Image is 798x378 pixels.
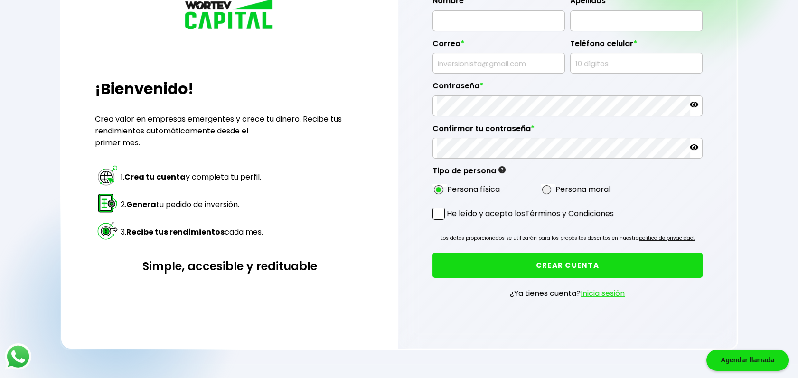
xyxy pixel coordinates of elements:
img: logos_whatsapp-icon.242b2217.svg [5,343,31,370]
td: 2. tu pedido de inversión. [120,191,263,218]
a: política de privacidad. [639,235,695,242]
input: inversionista@gmail.com [437,53,561,73]
img: paso 3 [96,219,119,242]
label: Persona física [447,183,500,195]
p: ¿Ya tienes cuenta? [510,287,625,299]
img: paso 1 [96,164,119,187]
label: Correo [432,39,565,53]
h2: ¡Bienvenido! [95,77,365,100]
strong: Recibe tus rendimientos [126,227,225,237]
td: 1. y completa tu perfil. [120,164,263,190]
strong: Genera [126,199,156,210]
label: Contraseña [432,81,703,95]
img: gfR76cHglkPwleuBLjWdxeZVvX9Wp6JBDmjRYY8JYDQn16A2ICN00zLTgIroGa6qie5tIuWH7V3AapTKqzv+oMZsGfMUqL5JM... [498,166,506,173]
div: Agendar llamada [706,350,789,371]
a: Inicia sesión [581,288,625,299]
p: He leído y acepto los [447,208,614,219]
p: Crea valor en empresas emergentes y crece tu dinero. Recibe tus rendimientos automáticamente desd... [95,113,365,149]
input: 10 dígitos [574,53,698,73]
label: Tipo de persona [432,166,506,180]
p: Los datos proporcionados se utilizarán para los propósitos descritos en nuestra [441,234,695,243]
strong: Crea tu cuenta [124,171,186,182]
td: 3. cada mes. [120,219,263,246]
label: Teléfono celular [570,39,703,53]
img: paso 2 [96,192,119,214]
label: Confirmar tu contraseña [432,124,703,138]
button: CREAR CUENTA [432,253,703,278]
a: Términos y Condiciones [525,208,614,219]
label: Persona moral [555,183,610,195]
h3: Simple, accesible y redituable [95,258,365,274]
